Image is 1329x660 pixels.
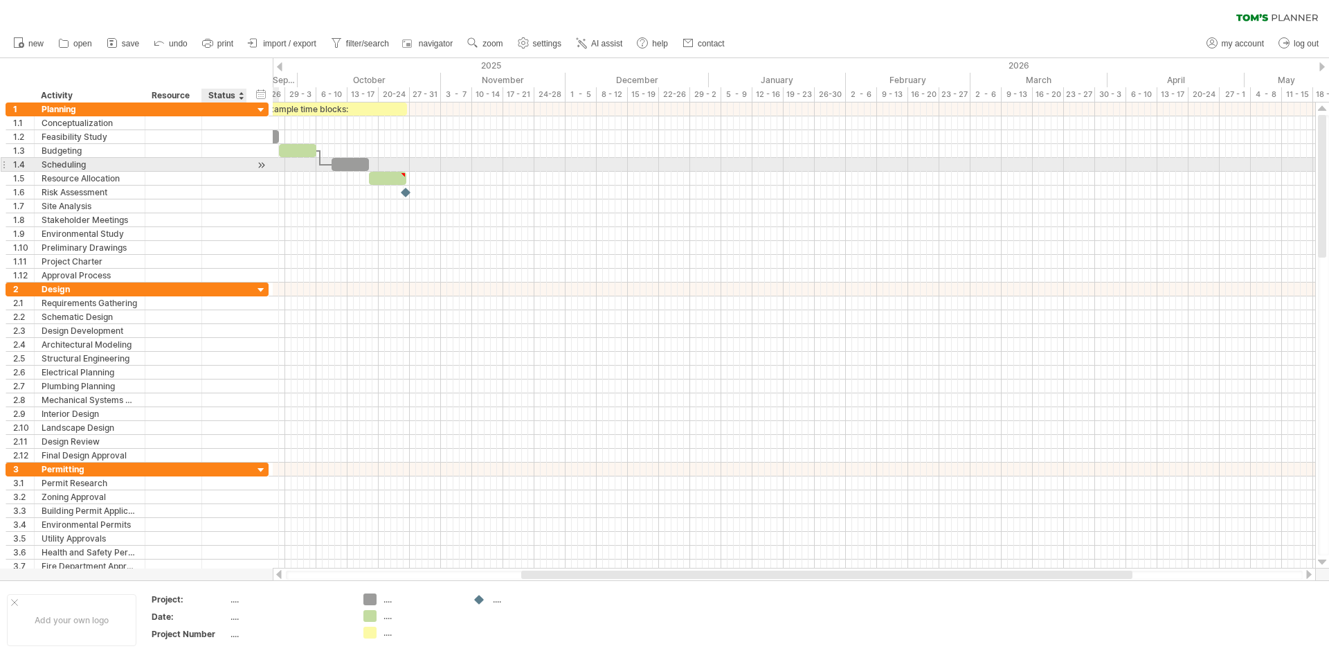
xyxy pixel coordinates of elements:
[13,449,34,462] div: 2.12
[472,87,503,102] div: 10 - 14
[42,476,138,490] div: Permit Research
[42,255,138,268] div: Project Charter
[815,87,846,102] div: 26-30
[13,296,34,310] div: 2.1
[679,35,729,53] a: contact
[13,116,34,130] div: 1.1
[152,89,194,102] div: Resource
[939,87,970,102] div: 23 - 27
[13,352,34,365] div: 2.5
[150,35,192,53] a: undo
[13,421,34,434] div: 2.10
[255,158,268,172] div: scroll to activity
[13,186,34,199] div: 1.6
[42,532,138,545] div: Utility Approvals
[103,35,143,53] a: save
[846,87,877,102] div: 2 - 6
[591,39,622,48] span: AI assist
[597,87,628,102] div: 8 - 12
[721,87,752,102] div: 5 - 9
[628,87,659,102] div: 15 - 19
[13,407,34,420] div: 2.9
[42,435,138,448] div: Design Review
[493,594,568,605] div: ....
[42,158,138,171] div: Scheduling
[1033,87,1064,102] div: 16 - 20
[709,73,846,87] div: January 2026
[13,518,34,531] div: 3.4
[42,213,138,226] div: Stakeholder Meetings
[13,102,34,116] div: 1
[13,283,34,296] div: 2
[410,87,441,102] div: 27 - 31
[42,130,138,143] div: Feasibility Study
[42,449,138,462] div: Final Design Approval
[13,546,34,559] div: 3.6
[566,73,709,87] div: December 2025
[217,39,233,48] span: print
[400,35,457,53] a: navigator
[152,611,228,623] div: Date:
[1002,87,1033,102] div: 9 - 13
[784,87,815,102] div: 19 - 23
[503,87,534,102] div: 17 - 21
[1064,87,1095,102] div: 23 - 27
[419,39,453,48] span: navigator
[285,87,316,102] div: 29 - 3
[169,39,188,48] span: undo
[244,35,320,53] a: import / export
[566,87,597,102] div: 1 - 5
[42,407,138,420] div: Interior Design
[263,39,316,48] span: import / export
[13,227,34,240] div: 1.9
[42,338,138,351] div: Architectural Modeling
[1107,73,1245,87] div: April 2026
[42,366,138,379] div: Electrical Planning
[533,39,561,48] span: settings
[572,35,626,53] a: AI assist
[208,89,239,102] div: Status
[534,87,566,102] div: 24-28
[42,393,138,407] div: Mechanical Systems Design
[42,116,138,130] div: Conceptualization
[652,39,668,48] span: help
[316,87,347,102] div: 6 - 10
[1282,87,1313,102] div: 11 - 15
[752,87,784,102] div: 12 - 16
[42,144,138,157] div: Budgeting
[13,338,34,351] div: 2.4
[877,87,908,102] div: 9 - 13
[13,144,34,157] div: 1.3
[514,35,566,53] a: settings
[13,172,34,185] div: 1.5
[73,39,92,48] span: open
[42,504,138,517] div: Building Permit Application
[698,39,725,48] span: contact
[13,532,34,545] div: 3.5
[42,296,138,310] div: Requirements Gathering
[1188,87,1220,102] div: 20-24
[13,463,34,476] div: 3
[230,611,347,623] div: ....
[441,73,566,87] div: November 2025
[908,87,939,102] div: 16 - 20
[441,87,472,102] div: 3 - 7
[464,35,507,53] a: zoom
[13,393,34,407] div: 2.8
[42,310,138,323] div: Schematic Design
[55,35,96,53] a: open
[230,628,347,640] div: ....
[13,310,34,323] div: 2.2
[42,560,138,573] div: Fire Department Approval
[42,102,138,116] div: Planning
[42,421,138,434] div: Landscape Design
[13,324,34,337] div: 2.3
[42,490,138,503] div: Zoning Approval
[1126,87,1157,102] div: 6 - 10
[346,39,389,48] span: filter/search
[152,628,228,640] div: Project Number
[379,87,410,102] div: 20-24
[970,87,1002,102] div: 2 - 6
[13,476,34,490] div: 3.1
[690,87,721,102] div: 29 - 2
